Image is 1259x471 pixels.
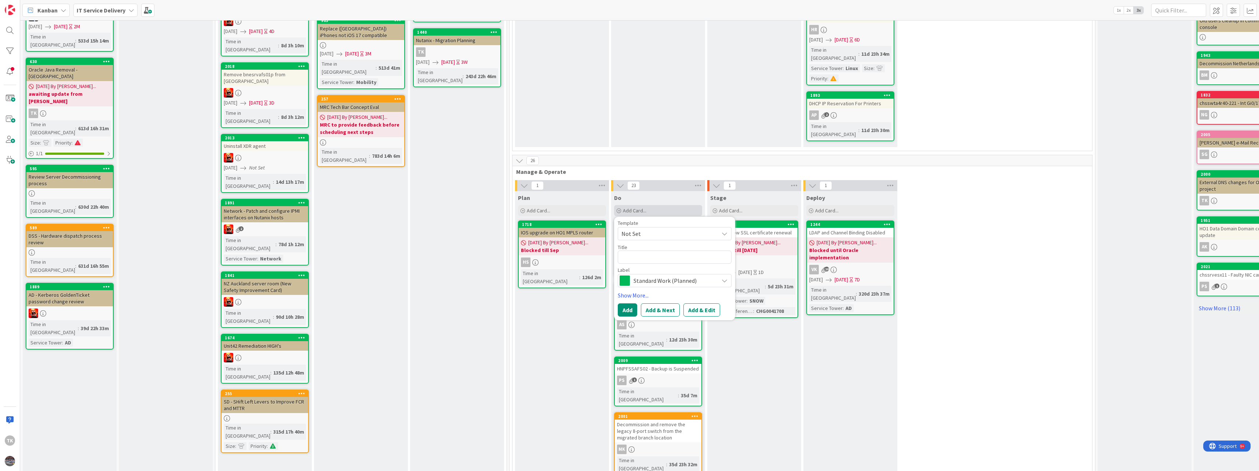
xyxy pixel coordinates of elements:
span: : [858,126,860,134]
div: VN [222,88,308,98]
div: Size [29,139,40,147]
div: 1674 [225,335,308,340]
div: 903 [321,18,404,23]
span: : [873,64,875,72]
a: CUPS ProductionHR[DATE][DATE]6DTime in [GEOGRAPHIC_DATA]:11d 23h 34mService Tower:LinuxSize:Prior... [806,6,894,85]
div: 589DSS - Hardware dispatch process review [26,224,113,247]
img: VN [224,224,233,234]
div: Time in [GEOGRAPHIC_DATA] [521,269,579,285]
div: 1244 [807,221,894,228]
span: : [40,139,41,147]
div: AP [807,110,894,120]
span: : [273,178,274,186]
span: [DATE] [416,58,430,66]
div: 257 [321,96,404,102]
div: CHG0041708 [754,307,786,315]
div: 126d 2m [580,273,603,281]
div: 12d 23h 30m [667,336,699,344]
div: Time in [GEOGRAPHIC_DATA] [29,120,75,136]
div: 630Oracle Java Removal - [GEOGRAPHIC_DATA] [26,58,113,81]
div: Time in [GEOGRAPHIC_DATA] [320,60,376,76]
div: SNOW [748,297,765,305]
div: Remove bnesrvafs01p from [GEOGRAPHIC_DATA] [222,70,308,86]
div: Service Tower [320,78,353,86]
div: 2013Uninstall XDR agent [222,135,308,151]
div: AD [844,304,854,312]
div: AS [617,320,627,329]
span: Add Card... [815,207,839,214]
div: NZ Auckland server room (New Safety Improvement Card) [222,279,308,295]
div: 11d 23h 34m [860,50,891,58]
span: 1 [1215,284,1219,288]
span: 2 [239,226,244,231]
div: Time in [GEOGRAPHIC_DATA] [809,122,858,138]
div: Priority [809,74,827,83]
div: 78d 1h 12m [277,240,306,248]
div: 1893DHCP IP Reservation For Printers [807,92,894,108]
div: 1889 [26,284,113,290]
div: 1718 [519,221,605,228]
div: 1440Nutanix - Migration Planning [414,29,500,45]
div: 90d 10h 28m [274,313,306,321]
div: Ak [1200,242,1209,252]
div: PS [1200,282,1209,291]
button: Add & Edit [683,303,720,317]
div: 8d 3h 12m [279,113,306,121]
b: Blocked until Oracle implementation [809,247,891,261]
div: AD [63,339,73,347]
div: VN [222,153,308,163]
div: 1440 [414,29,500,36]
div: TK [26,109,113,118]
span: : [78,324,79,332]
i: Not Set [249,164,265,171]
div: Network - Patch and configure IPMI interfaces on Nutanix hosts [222,206,308,222]
div: 2024ServiceNow SSL certificate renewal [711,221,798,237]
div: 2018 [222,63,308,70]
div: 595 [30,166,113,171]
span: : [843,64,844,72]
div: 630 [30,59,113,64]
div: 1/1 [26,149,113,158]
label: Title [618,244,627,251]
span: : [858,50,860,58]
span: Add Card... [623,207,646,214]
span: 10 [824,267,829,271]
span: [DATE] By [PERSON_NAME]... [36,83,96,90]
div: 3W [461,58,468,66]
div: HS [521,258,530,267]
div: 595Review Server Decommissioning process [26,165,113,188]
div: Service Tower [809,304,843,312]
div: 39d 22h 33m [79,324,111,332]
div: sg [1200,150,1209,159]
span: : [273,313,274,321]
a: 1674Unit42 Remediation HIGH'sVNTime in [GEOGRAPHIC_DATA]:135d 12h 48m [221,334,309,384]
div: Time in [GEOGRAPHIC_DATA] [224,174,273,190]
b: Blocked till Sep [521,247,603,254]
div: LDAP and Channel Binding Disabled [807,228,894,237]
div: TK [414,47,500,57]
div: 6D [854,36,860,44]
div: 513d 41m [377,64,402,72]
span: [DATE] [249,28,263,35]
div: 631d 16h 55m [76,262,111,270]
a: 595Review Server Decommissioning processTime in [GEOGRAPHIC_DATA]:630d 22h 40m [26,165,114,218]
span: [DATE] By [PERSON_NAME]... [327,113,387,121]
div: 3M [365,50,371,58]
span: 1 / 1 [36,150,43,157]
span: : [753,307,754,315]
span: [DATE] [835,36,848,44]
div: NG [1200,110,1209,120]
div: 2013 [225,135,308,140]
div: 533d 15h 14m [76,37,111,45]
div: Mobility [354,78,378,86]
a: 589DSS - Hardware dispatch process reviewTime in [GEOGRAPHIC_DATA]:631d 16h 55m [26,224,114,277]
div: 1889AD - Kerberos GoldenTicket password change review [26,284,113,306]
div: 243d 22h 46m [464,72,498,80]
div: 1841 [222,272,308,279]
span: [DATE] [224,99,237,107]
span: : [353,78,354,86]
div: 3D [269,99,274,107]
div: Time in [GEOGRAPHIC_DATA] [224,309,273,325]
div: Time in [GEOGRAPHIC_DATA] [809,286,856,302]
span: : [62,339,63,347]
